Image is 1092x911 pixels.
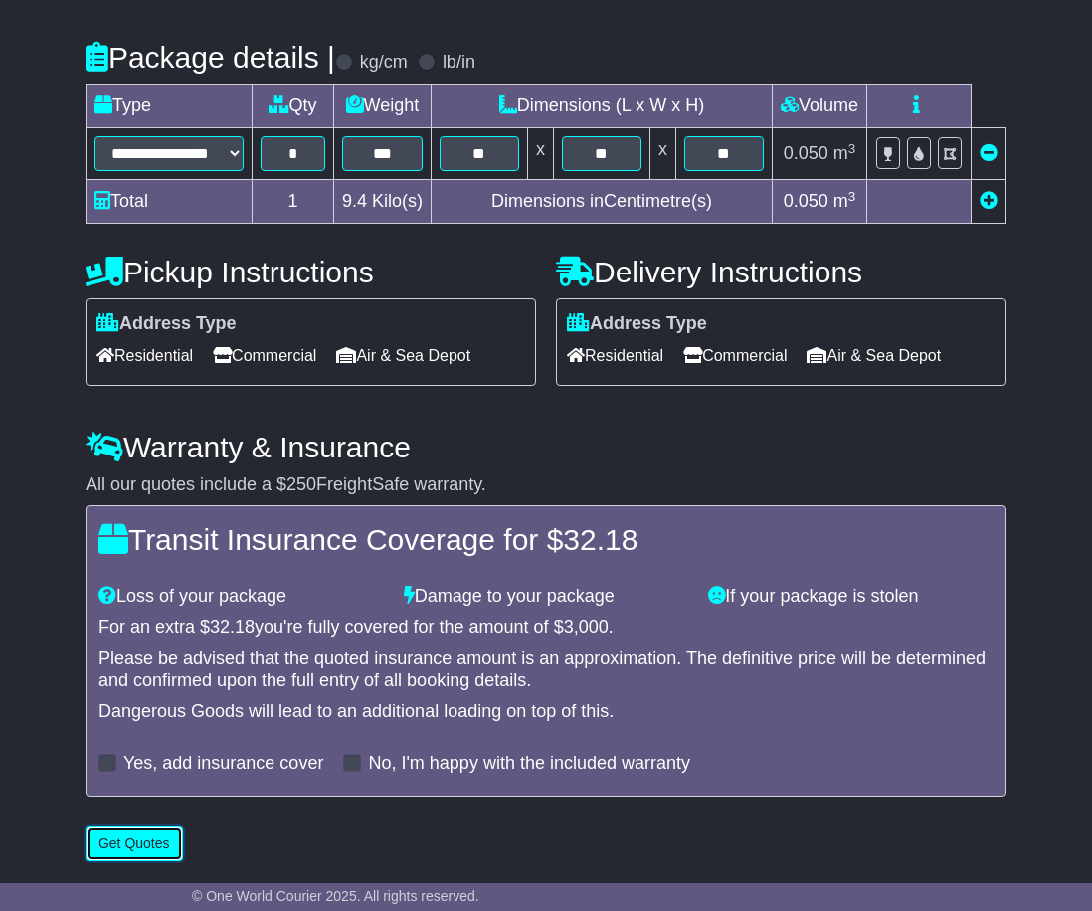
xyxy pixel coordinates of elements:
a: Remove this item [980,143,998,163]
label: Yes, add insurance cover [123,753,323,775]
span: 9.4 [342,191,367,211]
label: kg/cm [360,52,408,74]
div: Dangerous Goods will lead to an additional loading on top of this. [98,701,994,723]
td: 1 [252,180,333,224]
a: Add new item [980,191,998,211]
span: Residential [96,340,193,371]
td: Dimensions in Centimetre(s) [431,180,772,224]
h4: Transit Insurance Coverage for $ [98,523,994,556]
span: 32.18 [563,523,637,556]
td: Qty [252,85,333,128]
td: Volume [772,85,866,128]
sup: 3 [848,189,856,204]
div: All our quotes include a $ FreightSafe warranty. [86,474,1006,496]
span: Commercial [683,340,787,371]
span: m [833,191,856,211]
span: 0.050 [784,143,828,163]
td: Kilo(s) [333,180,431,224]
h4: Delivery Instructions [556,256,1006,288]
div: For an extra $ you're fully covered for the amount of $ . [98,617,994,638]
label: Address Type [567,313,707,335]
div: If your package is stolen [698,586,1003,608]
span: 3,000 [564,617,609,637]
span: Commercial [213,340,316,371]
button: Get Quotes [86,826,183,861]
td: Dimensions (L x W x H) [431,85,772,128]
span: 0.050 [784,191,828,211]
div: Please be advised that the quoted insurance amount is an approximation. The definitive price will... [98,648,994,691]
span: 32.18 [210,617,255,637]
span: m [833,143,856,163]
label: No, I'm happy with the included warranty [368,753,690,775]
td: Type [86,85,252,128]
h4: Pickup Instructions [86,256,536,288]
span: 250 [286,474,316,494]
div: Damage to your package [394,586,699,608]
span: © One World Courier 2025. All rights reserved. [192,888,479,904]
label: Address Type [96,313,237,335]
label: lb/in [443,52,475,74]
span: Air & Sea Depot [336,340,470,371]
td: Weight [333,85,431,128]
td: x [527,128,553,180]
h4: Warranty & Insurance [86,431,1006,463]
span: Residential [567,340,663,371]
sup: 3 [848,141,856,156]
td: Total [86,180,252,224]
div: Loss of your package [89,586,394,608]
td: x [649,128,675,180]
span: Air & Sea Depot [807,340,941,371]
h4: Package details | [86,41,335,74]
